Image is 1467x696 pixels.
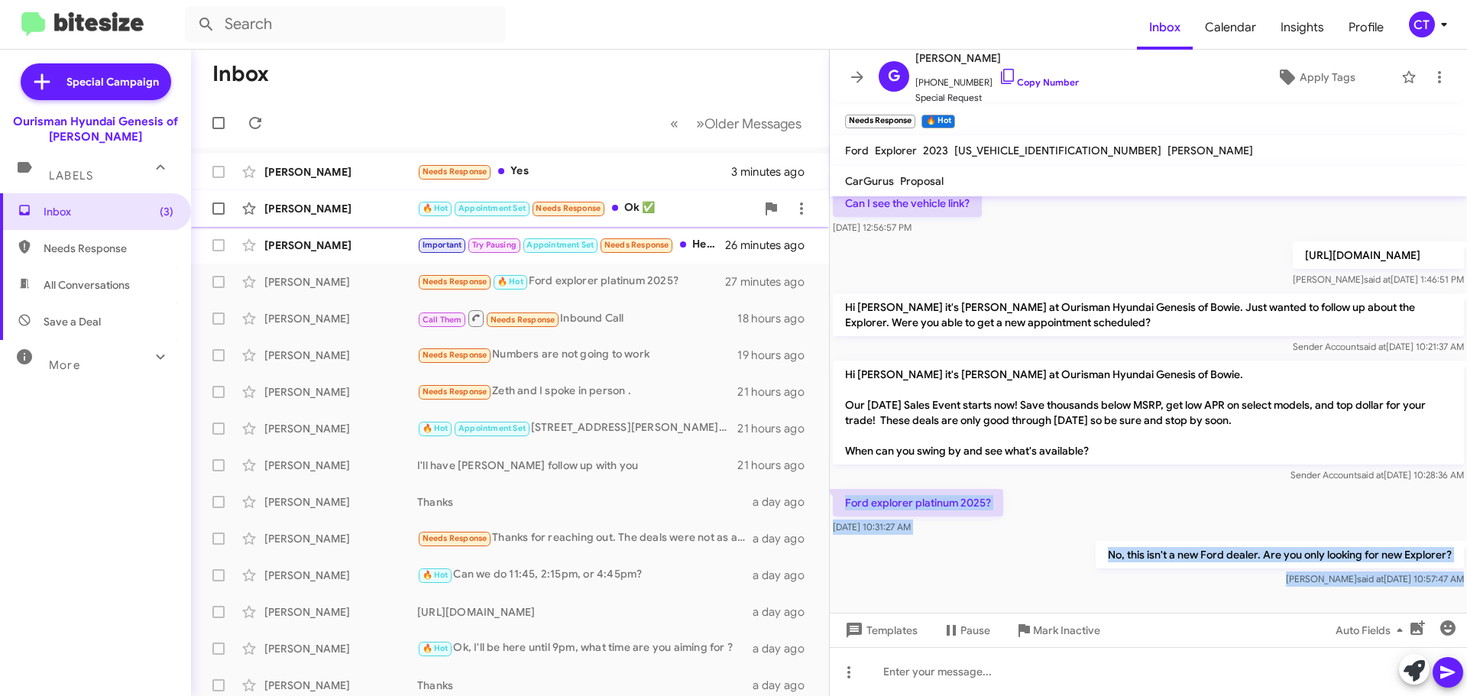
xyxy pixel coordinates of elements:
[875,144,917,157] span: Explorer
[417,309,737,328] div: Inbound Call
[830,617,930,644] button: Templates
[1193,5,1268,50] span: Calendar
[1359,341,1386,352] span: said at
[417,604,753,620] div: [URL][DOMAIN_NAME]
[264,274,417,290] div: [PERSON_NAME]
[264,384,417,400] div: [PERSON_NAME]
[526,240,594,250] span: Appointment Set
[704,115,802,132] span: Older Messages
[833,189,982,217] p: Can I see the vehicle link?
[1237,63,1394,91] button: Apply Tags
[423,387,487,397] span: Needs Response
[423,533,487,543] span: Needs Response
[930,617,1002,644] button: Pause
[842,617,918,644] span: Templates
[536,203,601,213] span: Needs Response
[1002,617,1112,644] button: Mark Inactive
[264,531,417,546] div: [PERSON_NAME]
[753,678,817,693] div: a day ago
[845,174,894,188] span: CarGurus
[264,641,417,656] div: [PERSON_NAME]
[954,144,1161,157] span: [US_VEHICLE_IDENTIFICATION_NUMBER]
[264,604,417,620] div: [PERSON_NAME]
[1293,274,1464,285] span: [PERSON_NAME] [DATE] 1:46:51 PM
[417,678,753,693] div: Thanks
[921,115,954,128] small: 🔥 Hot
[915,49,1079,67] span: [PERSON_NAME]
[1409,11,1435,37] div: CT
[845,115,915,128] small: Needs Response
[1096,541,1464,568] p: No, this isn't a new Ford dealer. Are you only looking for new Explorer?
[1291,469,1464,481] span: Sender Account [DATE] 10:28:36 AM
[264,494,417,510] div: [PERSON_NAME]
[66,74,159,89] span: Special Campaign
[1033,617,1100,644] span: Mark Inactive
[915,90,1079,105] span: Special Request
[49,358,80,372] span: More
[753,568,817,583] div: a day ago
[44,204,173,219] span: Inbox
[423,350,487,360] span: Needs Response
[417,236,725,254] div: Hello! You were going to send me the vehicle that had the incentives to it
[1137,5,1193,50] a: Inbox
[696,114,704,133] span: »
[737,458,817,473] div: 21 hours ago
[264,201,417,216] div: [PERSON_NAME]
[417,199,756,217] div: Ok ✅
[915,67,1079,90] span: [PHONE_NUMBER]
[264,164,417,180] div: [PERSON_NAME]
[1293,341,1464,352] span: Sender Account [DATE] 10:21:37 AM
[1323,617,1421,644] button: Auto Fields
[417,458,737,473] div: I'll have [PERSON_NAME] follow up with you
[44,277,130,293] span: All Conversations
[264,458,417,473] div: [PERSON_NAME]
[1293,241,1464,269] p: [URL][DOMAIN_NAME]
[1396,11,1450,37] button: CT
[1336,617,1409,644] span: Auto Fields
[687,108,811,139] button: Next
[923,144,948,157] span: 2023
[417,419,737,437] div: [STREET_ADDRESS][PERSON_NAME][PERSON_NAME]
[423,643,449,653] span: 🔥 Hot
[458,203,526,213] span: Appointment Set
[1268,5,1336,50] a: Insights
[900,174,944,188] span: Proposal
[472,240,517,250] span: Try Pausing
[423,203,449,213] span: 🔥 Hot
[185,6,506,43] input: Search
[423,423,449,433] span: 🔥 Hot
[160,204,173,219] span: (3)
[737,421,817,436] div: 21 hours ago
[662,108,811,139] nav: Page navigation example
[423,277,487,286] span: Needs Response
[417,383,737,400] div: Zeth and I spoke in person .
[458,423,526,433] span: Appointment Set
[417,639,753,657] div: Ok, I'll be here until 9pm, what time are you aiming for ?
[417,566,753,584] div: Can we do 11:45, 2:15pm, or 4:45pm?
[737,384,817,400] div: 21 hours ago
[417,346,737,364] div: Numbers are not going to work
[845,144,869,157] span: Ford
[417,529,753,547] div: Thanks for reaching out. The deals were not as aggressive as they initially looked, so I am getti...
[1357,573,1384,584] span: said at
[1357,469,1384,481] span: said at
[1336,5,1396,50] a: Profile
[753,531,817,546] div: a day ago
[49,169,93,183] span: Labels
[833,489,1003,516] p: Ford explorer platinum 2025?
[264,348,417,363] div: [PERSON_NAME]
[417,163,731,180] div: Yes
[423,315,462,325] span: Call Them
[264,421,417,436] div: [PERSON_NAME]
[44,241,173,256] span: Needs Response
[264,238,417,253] div: [PERSON_NAME]
[44,314,101,329] span: Save a Deal
[833,222,912,233] span: [DATE] 12:56:57 PM
[264,311,417,326] div: [PERSON_NAME]
[833,361,1464,465] p: Hi [PERSON_NAME] it's [PERSON_NAME] at Ourisman Hyundai Genesis of Bowie. Our [DATE] Sales Event ...
[960,617,990,644] span: Pause
[833,521,911,533] span: [DATE] 10:31:27 AM
[423,570,449,580] span: 🔥 Hot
